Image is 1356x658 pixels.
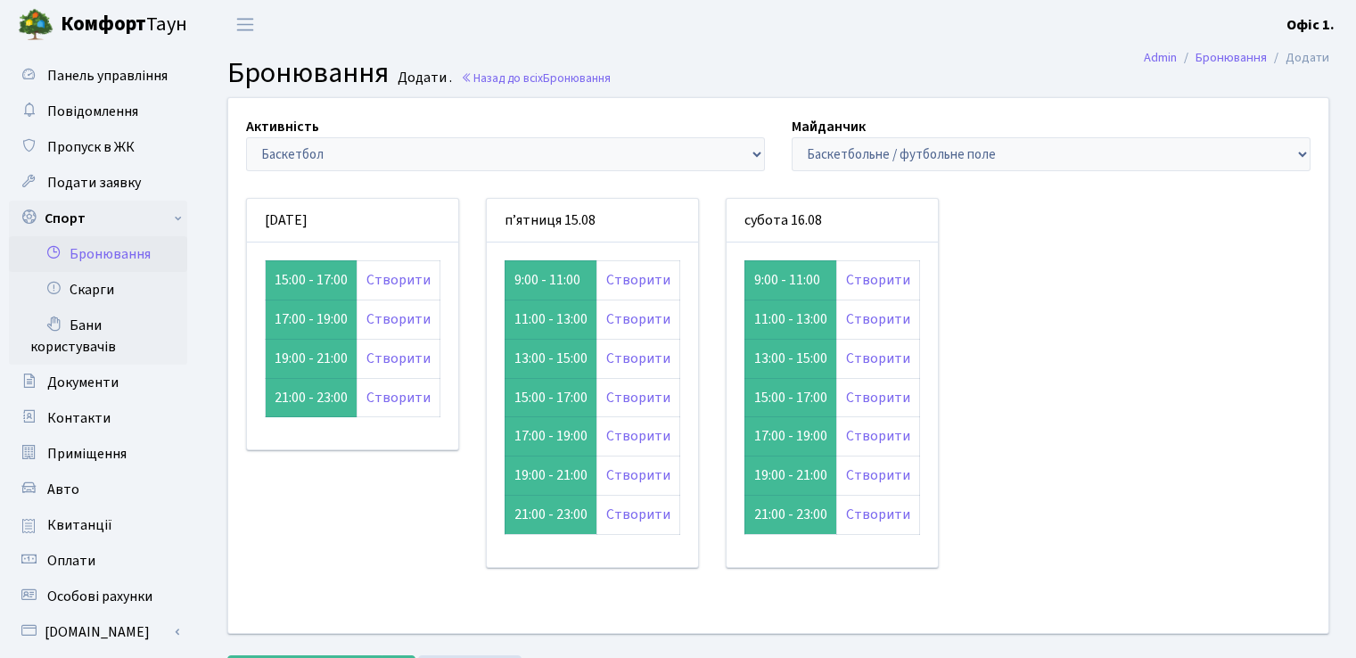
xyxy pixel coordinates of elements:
[9,272,187,308] a: Скарги
[505,456,596,496] td: 19:00 - 21:00
[394,70,452,86] small: Додати .
[1286,14,1335,36] a: Офіс 1.
[9,436,187,472] a: Приміщення
[606,309,670,329] a: Створити
[846,349,910,368] a: Створити
[744,417,836,456] td: 17:00 - 19:00
[543,70,611,86] span: Бронювання
[744,339,836,378] td: 13:00 - 15:00
[461,70,611,86] a: Назад до всіхБронювання
[9,507,187,543] a: Квитанції
[505,378,596,417] td: 15:00 - 17:00
[505,260,596,300] td: 9:00 - 11:00
[61,10,187,40] span: Таун
[1144,48,1177,67] a: Admin
[47,444,127,464] span: Приміщення
[366,349,431,368] a: Створити
[18,7,53,43] img: logo.png
[744,378,836,417] td: 15:00 - 17:00
[9,236,187,272] a: Бронювання
[9,129,187,165] a: Пропуск в ЖК
[1286,15,1335,35] b: Офіс 1.
[606,349,670,368] a: Створити
[61,10,146,38] b: Комфорт
[227,53,389,94] span: Бронювання
[266,300,357,339] td: 17:00 - 19:00
[606,270,670,290] a: Створити
[9,365,187,400] a: Документи
[606,505,670,524] a: Створити
[744,496,836,535] td: 21:00 - 23:00
[744,300,836,339] td: 11:00 - 13:00
[9,201,187,236] a: Спорт
[47,515,112,535] span: Квитанції
[505,417,596,456] td: 17:00 - 19:00
[47,66,168,86] span: Панель управління
[846,426,910,446] a: Створити
[9,58,187,94] a: Панель управління
[727,199,938,243] div: субота 16.08
[266,339,357,378] td: 19:00 - 21:00
[47,408,111,428] span: Контакти
[266,260,357,300] td: 15:00 - 17:00
[9,579,187,614] a: Особові рахунки
[846,309,910,329] a: Створити
[366,270,431,290] a: Створити
[266,378,357,417] td: 21:00 - 23:00
[246,116,319,137] label: Активність
[47,173,141,193] span: Подати заявку
[606,388,670,407] a: Створити
[606,465,670,485] a: Створити
[846,270,910,290] a: Створити
[47,102,138,121] span: Повідомлення
[744,260,836,300] td: 9:00 - 11:00
[9,94,187,129] a: Повідомлення
[505,496,596,535] td: 21:00 - 23:00
[9,165,187,201] a: Подати заявку
[247,199,458,243] div: [DATE]
[792,116,866,137] label: Майданчик
[1117,39,1356,77] nav: breadcrumb
[505,300,596,339] td: 11:00 - 13:00
[47,137,135,157] span: Пропуск в ЖК
[487,199,698,243] div: п’ятниця 15.08
[1196,48,1267,67] a: Бронювання
[366,388,431,407] a: Створити
[47,480,79,499] span: Авто
[846,388,910,407] a: Створити
[9,308,187,365] a: Бани користувачів
[846,465,910,485] a: Створити
[744,456,836,496] td: 19:00 - 21:00
[47,551,95,571] span: Оплати
[9,400,187,436] a: Контакти
[1267,48,1329,68] li: Додати
[47,373,119,392] span: Документи
[9,472,187,507] a: Авто
[366,309,431,329] a: Створити
[223,10,267,39] button: Переключити навігацію
[846,505,910,524] a: Створити
[505,339,596,378] td: 13:00 - 15:00
[9,543,187,579] a: Оплати
[47,587,152,606] span: Особові рахунки
[606,426,670,446] a: Створити
[9,614,187,650] a: [DOMAIN_NAME]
